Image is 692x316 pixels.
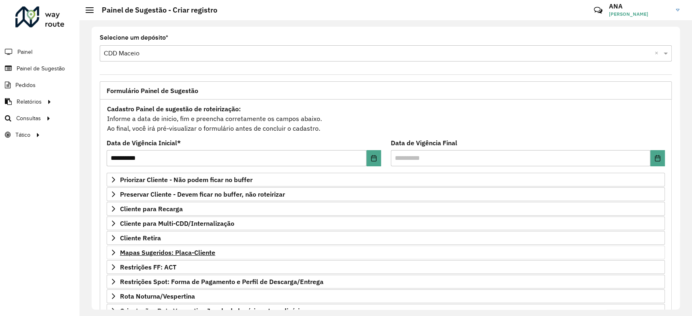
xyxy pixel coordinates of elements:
span: Cliente Retira [120,235,161,241]
button: Choose Date [366,150,381,166]
a: Mapas Sugeridos: Placa-Cliente [107,246,665,259]
a: Preservar Cliente - Devem ficar no buffer, não roteirizar [107,187,665,201]
a: Priorizar Cliente - Não podem ficar no buffer [107,173,665,187]
label: Selecione um depósito [100,33,168,42]
span: Cliente para Recarga [120,206,183,212]
button: Choose Date [650,150,665,166]
span: Painel [17,48,32,56]
span: Restrições Spot: Forma de Pagamento e Perfil de Descarga/Entrega [120,278,324,285]
span: Mapas Sugeridos: Placa-Cliente [120,249,215,256]
h2: Painel de Sugestão - Criar registro [94,6,217,15]
a: Contato Rápido [589,2,607,19]
span: Painel de Sugestão [17,64,65,73]
a: Cliente para Recarga [107,202,665,216]
a: Restrições Spot: Forma de Pagamento e Perfil de Descarga/Entrega [107,275,665,288]
span: Cliente para Multi-CDD/Internalização [120,220,234,227]
h3: ANA [609,2,670,10]
span: Orientações Rota Vespertina Janela de horário extraordinária [120,308,303,314]
span: Preservar Cliente - Devem ficar no buffer, não roteirizar [120,191,285,197]
span: Relatórios [17,98,42,106]
a: Cliente para Multi-CDD/Internalização [107,216,665,230]
strong: Cadastro Painel de sugestão de roteirização: [107,105,241,113]
span: Rota Noturna/Vespertina [120,293,195,299]
a: Restrições FF: ACT [107,260,665,274]
div: Informe a data de inicio, fim e preencha corretamente os campos abaixo. Ao final, você irá pré-vi... [107,104,665,134]
label: Data de Vigência Inicial [107,138,181,148]
span: Restrições FF: ACT [120,264,176,270]
a: Cliente Retira [107,231,665,245]
label: Data de Vigência Final [391,138,457,148]
span: Clear all [655,49,662,58]
span: [PERSON_NAME] [609,11,670,18]
span: Pedidos [15,81,36,89]
a: Rota Noturna/Vespertina [107,289,665,303]
span: Tático [15,131,30,139]
span: Priorizar Cliente - Não podem ficar no buffer [120,176,253,183]
span: Consultas [16,114,41,123]
span: Formulário Painel de Sugestão [107,87,198,94]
